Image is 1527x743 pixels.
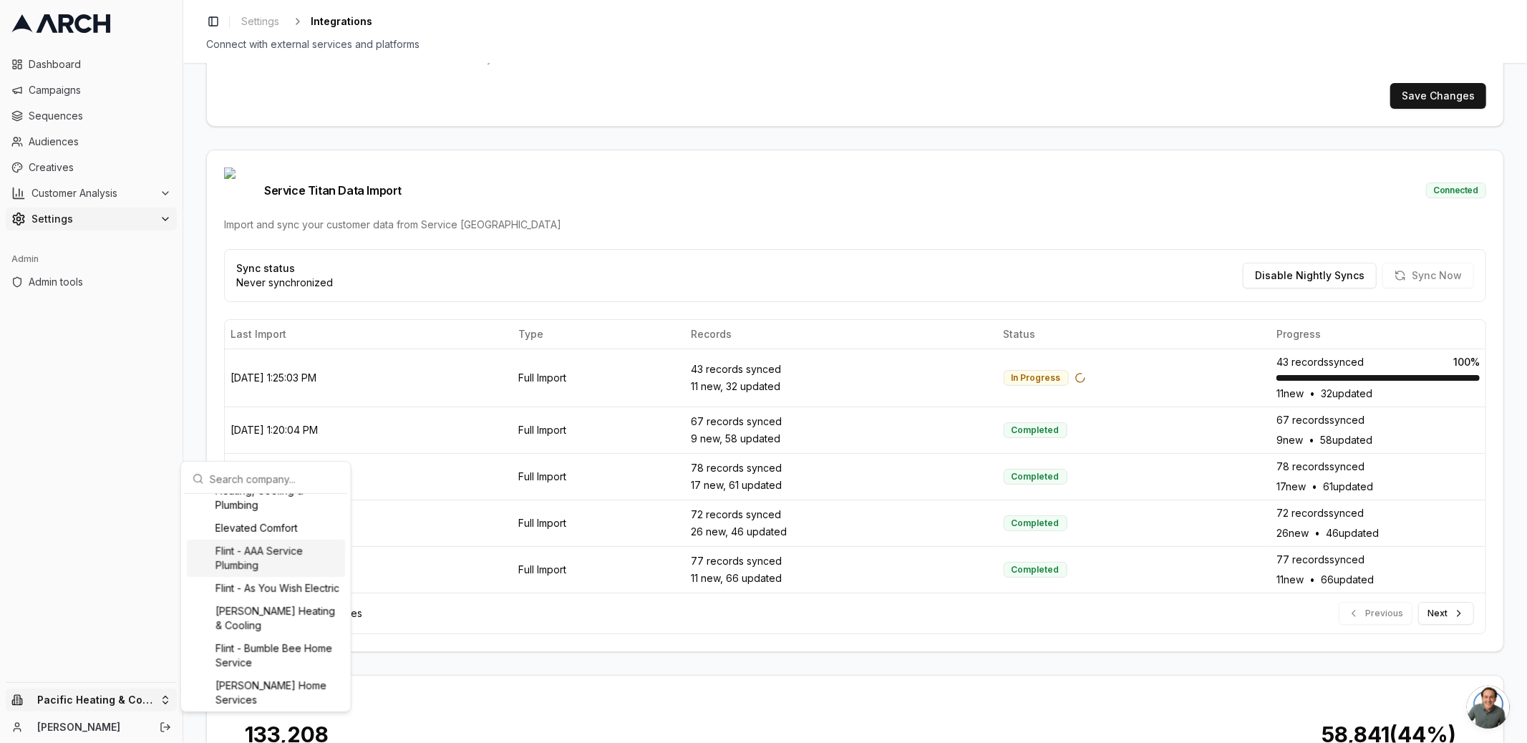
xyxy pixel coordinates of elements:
div: [PERSON_NAME] Heating & Cooling [187,600,345,637]
div: Flint - Bumble Bee Home Service [187,637,345,674]
div: Flint - As You Wish Electric [187,577,345,600]
div: Flint - AAA Service Plumbing [187,540,345,577]
input: Search company... [210,465,339,493]
div: [PERSON_NAME] Home Services [187,674,345,712]
div: Suggestions [184,494,348,709]
div: Elevated Comfort [187,517,345,540]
